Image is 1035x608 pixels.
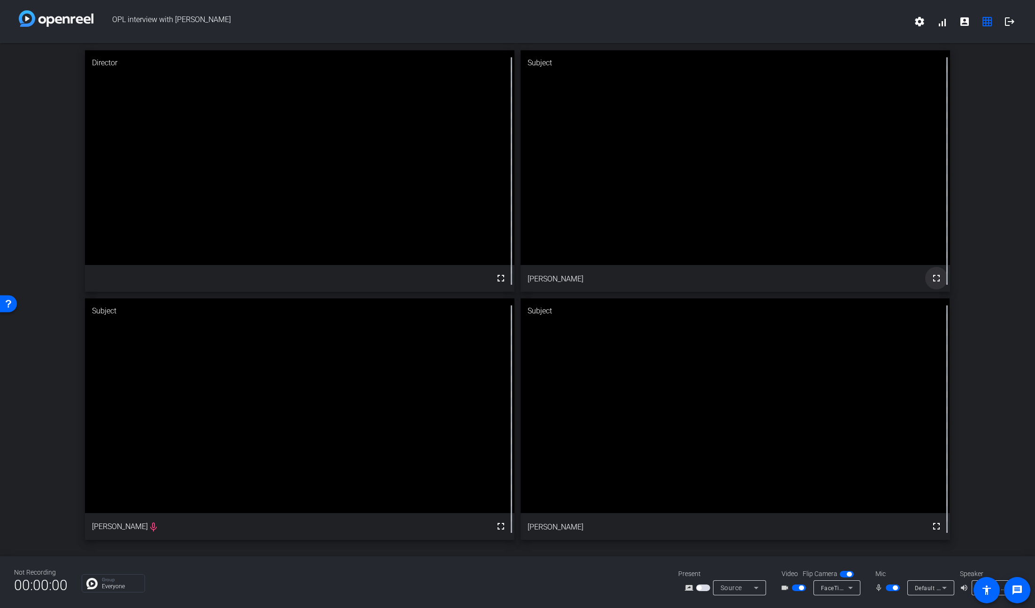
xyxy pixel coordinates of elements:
[981,16,993,27] mat-icon: grid_on
[521,298,950,324] div: Subject
[803,569,837,579] span: Flip Camera
[85,50,514,76] div: Director
[685,582,696,593] mat-icon: screen_share_outline
[102,577,140,582] p: Group
[1012,585,1023,596] mat-icon: message
[781,582,792,593] mat-icon: videocam_outline
[914,16,925,27] mat-icon: settings
[495,273,506,284] mat-icon: fullscreen
[678,569,772,579] div: Present
[866,569,960,579] div: Mic
[14,568,68,577] div: Not Recording
[960,569,1016,579] div: Speaker
[931,10,953,33] button: signal_cellular_alt
[821,584,942,592] span: FaceTime HD Camera (Built-in) (05ac:8514)
[915,584,1024,592] span: Default - RØDE NT-USB Mini (19f7:0015)
[19,10,93,27] img: white-gradient.svg
[931,521,942,532] mat-icon: fullscreen
[93,10,908,33] span: OPL interview with [PERSON_NAME]
[1004,16,1015,27] mat-icon: logout
[86,578,98,589] img: Chat Icon
[931,273,942,284] mat-icon: fullscreen
[14,574,68,597] span: 00:00:00
[874,582,886,593] mat-icon: mic_none
[959,16,970,27] mat-icon: account_box
[960,582,971,593] mat-icon: volume_up
[102,584,140,589] p: Everyone
[85,298,514,324] div: Subject
[721,584,742,592] span: Source
[495,521,506,532] mat-icon: fullscreen
[782,569,798,579] span: Video
[521,50,950,76] div: Subject
[981,585,992,596] mat-icon: accessibility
